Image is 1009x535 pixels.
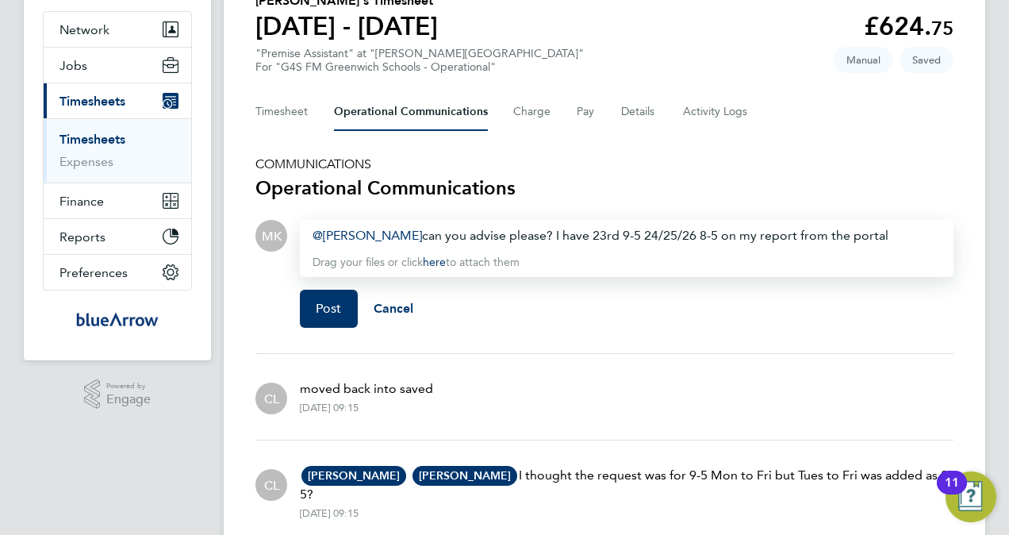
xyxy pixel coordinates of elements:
[864,11,953,41] app-decimal: £624.
[300,507,359,520] div: [DATE] 09:15
[255,60,584,74] div: For "G4S FM Greenwich Schools - Operational"
[300,379,433,398] p: moved back into saved
[59,265,128,280] span: Preferences
[945,483,959,503] div: 11
[834,47,893,73] span: This timesheet was manually created.
[313,256,520,269] span: Drag your files or click to attach them
[44,12,191,47] button: Network
[255,156,953,172] h5: COMMUNICATIONS
[423,256,446,269] a: here
[316,301,342,317] span: Post
[264,476,279,494] span: CL
[255,175,953,201] h3: Operational Communications
[255,469,287,501] div: CJS Temp Labour
[255,383,287,414] div: CJS Temp Labour
[255,93,309,131] button: Timesheet
[301,466,406,486] span: [PERSON_NAME]
[44,83,191,118] button: Timesheets
[334,93,488,131] button: Operational Communications
[412,466,517,486] span: [PERSON_NAME]
[106,393,151,406] span: Engage
[106,379,151,393] span: Powered by
[358,290,430,328] button: Cancel
[313,228,422,243] a: [PERSON_NAME]
[44,48,191,83] button: Jobs
[931,17,953,40] span: 75
[43,306,192,332] a: Go to home page
[84,379,152,410] a: Powered byEngage
[513,93,551,131] button: Charge
[44,255,191,290] button: Preferences
[300,290,358,328] button: Post
[264,390,279,407] span: CL
[255,47,584,74] div: "Premise Assistant" at "[PERSON_NAME][GEOGRAPHIC_DATA]"
[59,58,87,73] span: Jobs
[44,118,191,183] div: Timesheets
[44,183,191,218] button: Finance
[59,94,125,109] span: Timesheets
[76,306,159,332] img: bluearrow-logo-retina.png
[946,471,996,522] button: Open Resource Center, 11 new notifications
[300,402,359,414] div: [DATE] 09:15
[59,154,113,169] a: Expenses
[683,93,750,131] button: Activity Logs
[577,93,596,131] button: Pay
[255,10,438,42] h1: [DATE] - [DATE]
[374,301,414,316] span: Cancel
[255,220,287,252] div: Miriam Kerins
[59,229,106,244] span: Reports
[44,219,191,254] button: Reports
[262,227,282,244] span: MK
[313,226,941,245] div: ​ can you advise please? I have 23rd 9-5 24/25/26 8-5 on my report from the portal
[59,194,104,209] span: Finance
[59,132,125,147] a: Timesheets
[300,466,953,504] p: I thought the request was for 9-5 Mon to Fri but Tues to Fri was added as 8-5?
[900,47,953,73] span: This timesheet is Saved.
[621,93,658,131] button: Details
[59,22,109,37] span: Network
